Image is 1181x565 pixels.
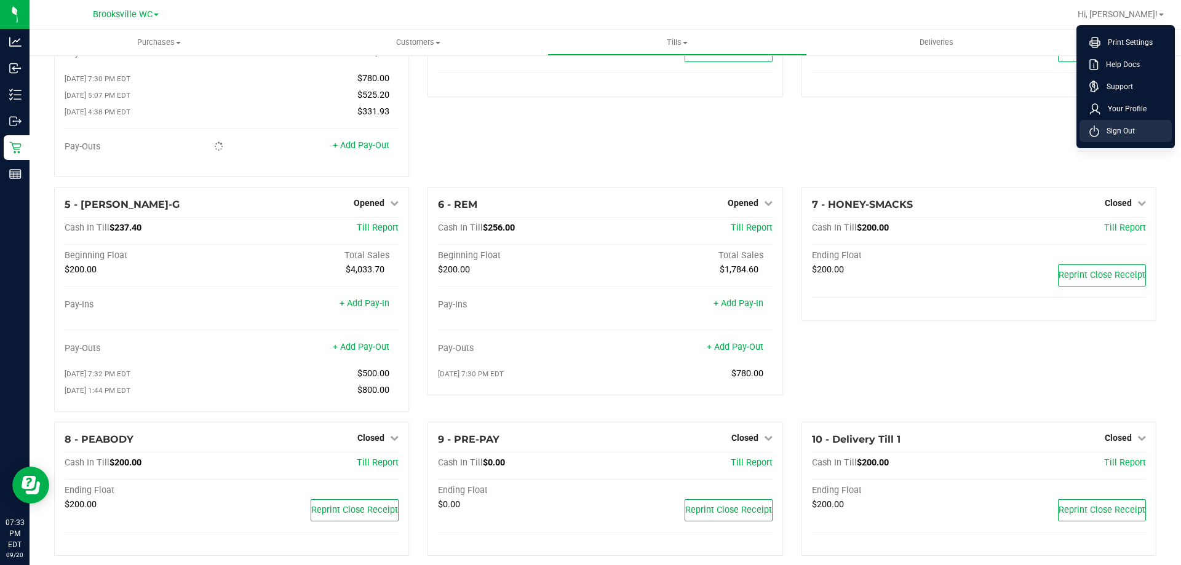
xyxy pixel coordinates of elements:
span: 9 - PRE-PAY [438,433,499,445]
a: + Add Pay-In [340,298,389,309]
button: Reprint Close Receipt [311,499,399,521]
p: 07:33 PM EDT [6,517,24,550]
button: Reprint Close Receipt [1058,499,1146,521]
div: Ending Float [65,485,232,496]
a: Till Report [357,457,399,468]
div: Beginning Float [438,250,605,261]
span: Cash In Till [812,223,857,233]
a: Tills [547,30,806,55]
span: Cash In Till [438,457,483,468]
inline-svg: Analytics [9,36,22,48]
span: $780.00 [357,73,389,84]
span: Sign Out [1099,125,1135,137]
span: $0.00 [483,457,505,468]
span: Reprint Close Receipt [1059,505,1145,515]
a: Till Report [357,223,399,233]
span: Reprint Close Receipt [685,505,772,515]
a: + Add Pay-Out [333,140,389,151]
p: 09/20 [6,550,24,559]
iframe: Resource center [12,467,49,504]
div: Beginning Float [65,250,232,261]
span: Customers [289,37,547,48]
span: 6 - REM [438,199,477,210]
span: $4,033.70 [346,264,384,275]
span: $200.00 [857,457,889,468]
span: [DATE] 4:38 PM EDT [65,108,130,116]
span: Purchases [30,37,288,48]
span: $200.00 [109,457,141,468]
inline-svg: Outbound [9,115,22,127]
a: Support [1089,81,1167,93]
div: Ending Float [438,485,605,496]
span: Opened [728,198,758,208]
a: Till Report [731,457,773,468]
span: Closed [1105,198,1132,208]
span: Help Docs [1099,58,1140,71]
span: $200.00 [812,499,844,510]
span: $200.00 [65,499,97,510]
span: 10 - Delivery Till 1 [812,433,901,445]
a: + Add Pay-In [714,298,763,309]
span: Closed [1105,433,1132,443]
span: $200.00 [857,223,889,233]
span: [DATE] 7:30 PM EDT [65,74,130,83]
span: Opened [354,198,384,208]
a: Purchases [30,30,288,55]
li: Sign Out [1080,120,1172,142]
span: 7 - HONEY-SMACKS [812,199,913,210]
inline-svg: Inbound [9,62,22,74]
span: Hi, [PERSON_NAME]! [1078,9,1158,19]
span: $200.00 [812,264,844,275]
a: Customers [288,30,547,55]
span: Support [1099,81,1133,93]
div: Pay-Outs [438,343,605,354]
a: Till Report [1104,223,1146,233]
span: $0.00 [438,499,460,510]
span: Reprint Close Receipt [311,505,398,515]
a: + Add Pay-Out [707,342,763,352]
div: Total Sales [605,250,773,261]
a: Till Report [731,223,773,233]
span: Your Profile [1100,103,1147,115]
span: $800.00 [357,385,389,395]
span: $500.00 [357,368,389,379]
span: Cash In Till [812,457,857,468]
span: Reprint Close Receipt [1059,270,1145,280]
div: Pay-Ins [438,299,605,310]
span: 8 - PEABODY [65,433,133,445]
span: Brooksville WC [93,9,153,20]
span: Closed [357,433,384,443]
div: Pay-Outs [65,343,232,354]
span: $780.00 [731,368,763,379]
span: Deliveries [903,37,970,48]
div: Pay-Outs [65,141,232,152]
a: + Add Pay-Out [333,342,389,352]
inline-svg: Reports [9,168,22,180]
span: [DATE] 7:32 PM EDT [65,369,130,378]
span: [DATE] 7:30 PM EDT [438,369,504,378]
span: $331.93 [357,106,389,117]
span: $256.00 [483,223,515,233]
div: Ending Float [812,250,979,261]
span: $200.00 [438,264,470,275]
span: Closed [731,433,758,443]
span: [DATE] 1:44 PM EDT [65,386,130,395]
span: $200.00 [65,264,97,275]
div: Pay-Ins [65,299,232,310]
a: Till Report [1104,457,1146,468]
span: [DATE] 5:07 PM EDT [65,91,130,100]
div: Total Sales [232,250,399,261]
inline-svg: Inventory [9,89,22,101]
button: Reprint Close Receipt [685,499,773,521]
a: Deliveries [807,30,1066,55]
span: Cash In Till [65,457,109,468]
span: $237.40 [109,223,141,233]
span: Tills [548,37,806,48]
span: $525.20 [357,90,389,100]
a: Help Docs [1089,58,1167,71]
